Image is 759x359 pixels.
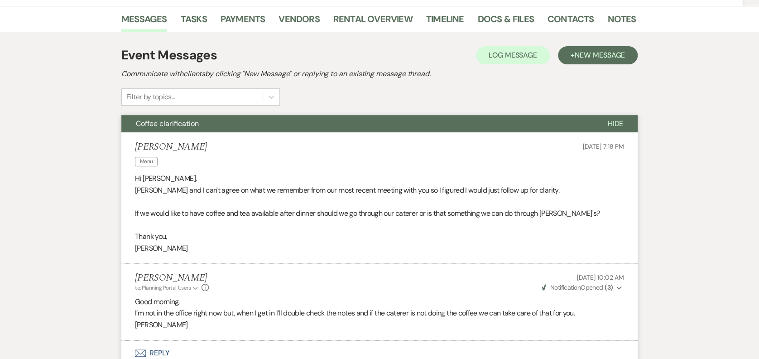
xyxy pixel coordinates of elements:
[121,115,593,132] button: Coffee clarification
[593,115,638,132] button: Hide
[333,12,413,32] a: Rental Overview
[577,273,624,281] span: [DATE] 10:02 AM
[477,12,533,32] a: Docs & Files
[426,12,464,32] a: Timeline
[121,46,217,65] h1: Event Messages
[607,119,623,128] span: Hide
[583,142,624,150] span: [DATE] 7:18 PM
[135,284,191,291] span: to: Planning Portal Users
[135,141,207,153] h5: [PERSON_NAME]
[548,12,594,32] a: Contacts
[550,283,580,291] span: Notification
[489,50,537,60] span: Log Message
[135,157,158,166] span: Menu
[135,184,624,196] p: [PERSON_NAME] and I can't agree on what we remember from our most recent meeting with you so I fi...
[221,12,265,32] a: Payments
[135,272,209,284] h5: [PERSON_NAME]
[135,243,624,254] p: [PERSON_NAME]
[126,92,175,102] div: Filter by topics...
[121,12,167,32] a: Messages
[558,46,638,64] button: +New Message
[476,46,550,64] button: Log Message
[181,12,207,32] a: Tasks
[121,68,638,79] h2: Communicate with clients by clicking "New Message" or replying to an existing message thread.
[540,283,624,292] button: NotificationOpened (3)
[575,50,625,60] span: New Message
[135,284,199,292] button: to: Planning Portal Users
[135,208,624,219] p: If we would like to have coffee and tea available after dinner should we go through our caterer o...
[605,283,613,291] strong: ( 3 )
[607,12,636,32] a: Notes
[135,307,624,319] p: I’m not in the office right now but, when I get in I’ll double check the notes and if the caterer...
[135,296,624,308] p: Good morning,
[542,283,613,291] span: Opened
[135,173,624,184] p: Hi [PERSON_NAME],
[136,119,199,128] span: Coffee clarification
[135,231,624,243] p: Thank you,
[279,12,319,32] a: Vendors
[135,319,624,331] p: [PERSON_NAME]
